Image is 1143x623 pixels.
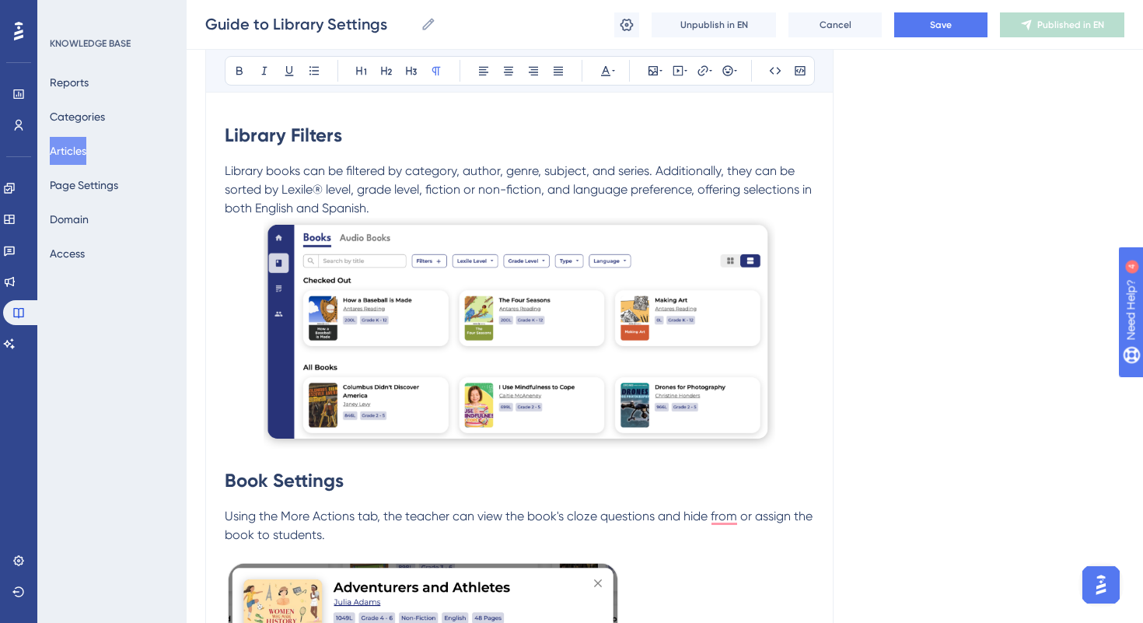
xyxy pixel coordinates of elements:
span: Published in EN [1037,19,1104,31]
strong: Library Filters [225,124,342,146]
button: Articles [50,137,86,165]
span: Unpublish in EN [680,19,748,31]
span: Cancel [820,19,851,31]
span: Library books can be filtered by category, author, genre, subject, and series. Additionally, they... [225,163,815,215]
button: Page Settings [50,171,118,199]
button: Reports [50,68,89,96]
iframe: UserGuiding AI Assistant Launcher [1078,562,1124,608]
strong: Book Settings [225,469,344,492]
span: Need Help? [37,4,97,23]
span: Save [930,19,952,31]
button: Unpublish in EN [652,12,776,37]
button: Access [50,240,85,268]
div: KNOWLEDGE BASE [50,37,131,50]
div: 4 [108,8,113,20]
button: Categories [50,103,105,131]
button: Cancel [788,12,882,37]
button: Published in EN [1000,12,1124,37]
button: Domain [50,205,89,233]
button: Save [894,12,987,37]
input: Article Name [205,13,414,35]
span: Using the More Actions tab, the teacher can view the book's cloze questions and hide from or assi... [225,509,816,542]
